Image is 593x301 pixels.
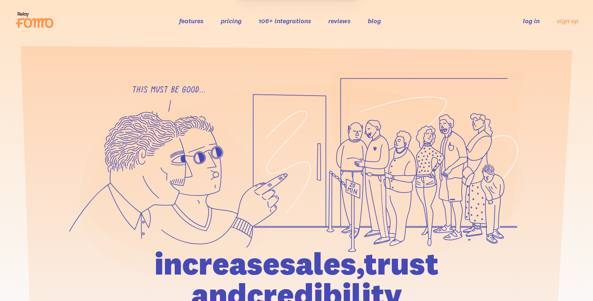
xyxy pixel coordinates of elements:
[557,17,578,25] a: sign up
[259,17,311,25] a: 106+ integrations
[179,17,204,25] a: features
[221,17,242,25] a: pricing
[368,17,381,25] a: blog
[328,17,351,25] a: reviews
[523,17,540,25] a: log in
